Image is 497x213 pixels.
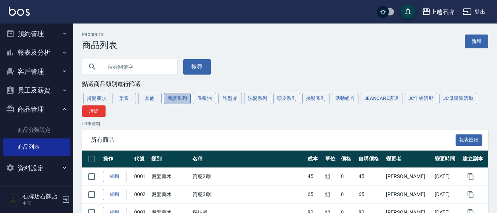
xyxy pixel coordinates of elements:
a: 新增 [465,35,488,48]
td: 組 [323,167,339,185]
a: 編輯 [103,171,126,182]
button: 保養油 [193,93,216,104]
a: 商品列表 [3,138,70,155]
button: 造型品 [218,93,242,104]
input: 搜尋關鍵字 [103,57,172,77]
button: 清除 [82,105,106,117]
button: 登出 [460,5,488,19]
span: 所有商品 [91,136,456,144]
p: 50 筆資料 [82,120,488,127]
img: Logo [9,7,30,16]
th: 變更時間 [433,151,460,168]
td: 質感2劑 [191,167,306,185]
th: 建立副本 [461,151,488,168]
th: 變更者 [384,151,433,168]
img: Person [6,192,21,207]
button: JC母親節活動 [439,93,477,104]
td: [DATE] [433,167,460,185]
button: 員工及薪資 [3,81,70,100]
td: 燙髮藥水 [150,185,191,203]
a: 編輯 [103,189,126,200]
th: 成本 [306,151,323,168]
td: [PERSON_NAME] [384,167,433,185]
div: 點選商品類別進行篩選 [82,80,488,88]
button: 搜尋 [183,59,211,75]
button: 報表及分析 [3,43,70,62]
th: 自購價格 [357,151,384,168]
button: 預約管理 [3,24,70,43]
button: 洗髮系列 [244,93,271,104]
button: 客戶管理 [3,62,70,81]
th: 名稱 [191,151,306,168]
button: 報表匯出 [456,134,483,146]
td: 45 [357,167,384,185]
button: 燙髮藥水 [83,93,110,104]
td: [DATE] [433,185,460,203]
th: 類別 [150,151,191,168]
button: 養護系列 [164,93,191,104]
th: 單位 [323,151,339,168]
button: 接髮系列 [302,93,330,104]
td: 組 [323,185,339,203]
td: 0 [339,185,357,203]
button: JeanCare店販 [361,93,402,104]
h5: 石牌店石牌店 [22,193,60,200]
div: 上越石牌 [431,7,454,17]
td: 質感3劑 [191,185,306,203]
button: 上越石牌 [419,4,457,19]
a: 報表匯出 [456,136,483,143]
button: 染膏 [113,93,136,104]
td: 65 [357,185,384,203]
h3: 商品列表 [82,40,117,50]
button: 活動組合 [332,93,359,104]
a: 商品分類設定 [3,122,70,138]
th: 操作 [101,151,132,168]
h2: Products [82,32,117,37]
button: 資料設定 [3,159,70,178]
button: 商品管理 [3,100,70,119]
p: 主管 [22,200,60,207]
td: 45 [306,167,323,185]
button: 其他 [138,93,162,104]
button: 頭皮系列 [273,93,301,104]
button: JC年終活動 [405,93,437,104]
td: 燙髮藥水 [150,167,191,185]
td: 0 [339,167,357,185]
td: 0002 [132,185,150,203]
button: save [401,4,415,19]
td: [PERSON_NAME] [384,185,433,203]
th: 價格 [339,151,357,168]
td: 0001 [132,167,150,185]
td: 65 [306,185,323,203]
th: 代號 [132,151,150,168]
